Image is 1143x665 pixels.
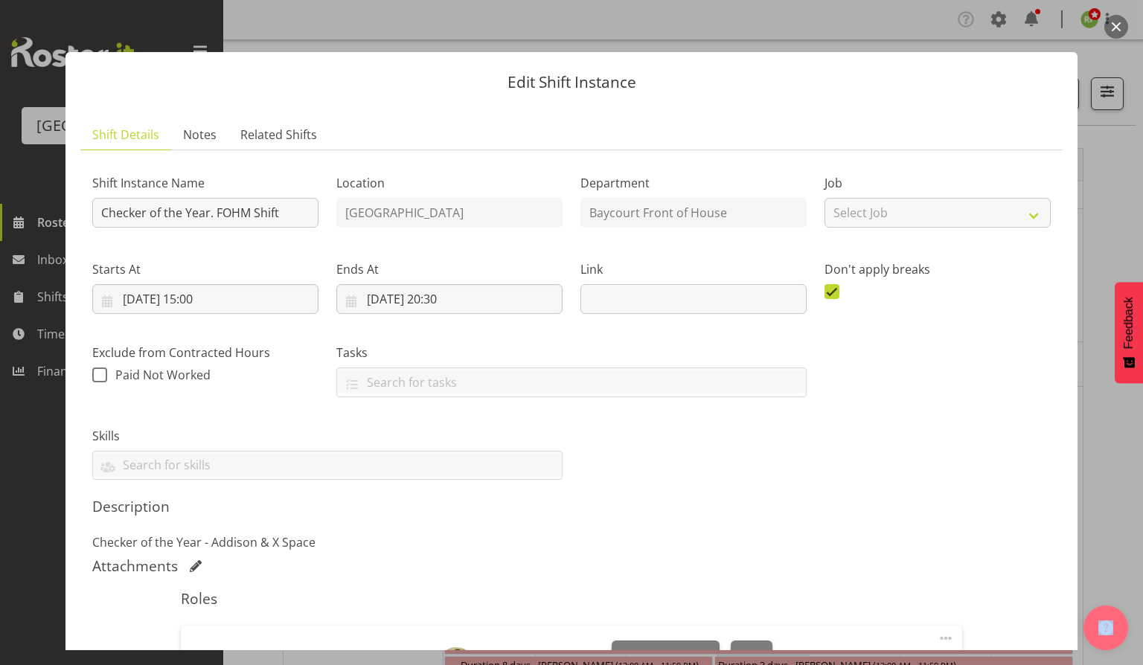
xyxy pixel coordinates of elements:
label: Exclude from Contracted Hours [92,344,318,362]
label: Skills [92,427,563,445]
h5: Description [92,498,1051,515]
button: Feedback - Show survey [1115,282,1143,383]
span: Change Employee [620,646,711,663]
h5: Attachments [92,557,178,575]
label: Location [336,174,563,192]
span: Feedback [1122,297,1136,349]
span: Related Shifts [240,126,317,144]
img: help-xxl-2.png [1098,620,1113,635]
input: Search for tasks [337,370,806,393]
h5: Roles [181,590,961,608]
input: Search for skills [93,454,562,477]
input: Click to select... [92,284,318,314]
p: Edit Shift Instance [80,74,1063,90]
span: Paid Not Worked [115,367,211,383]
label: Tasks [336,344,807,362]
span: Shift Details [92,126,159,144]
input: Shift Instance Name [92,198,318,228]
label: Ends At [336,260,563,278]
label: Don't apply breaks [825,260,1051,278]
label: Job [825,174,1051,192]
label: Shift Instance Name [92,174,318,192]
span: Clear [738,646,764,663]
span: Notes [183,126,217,144]
label: Link [580,260,807,278]
label: Starts At [92,260,318,278]
p: Checker of the Year - Addison & X Space [92,533,1051,551]
input: Click to select... [336,284,563,314]
label: Department [580,174,807,192]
